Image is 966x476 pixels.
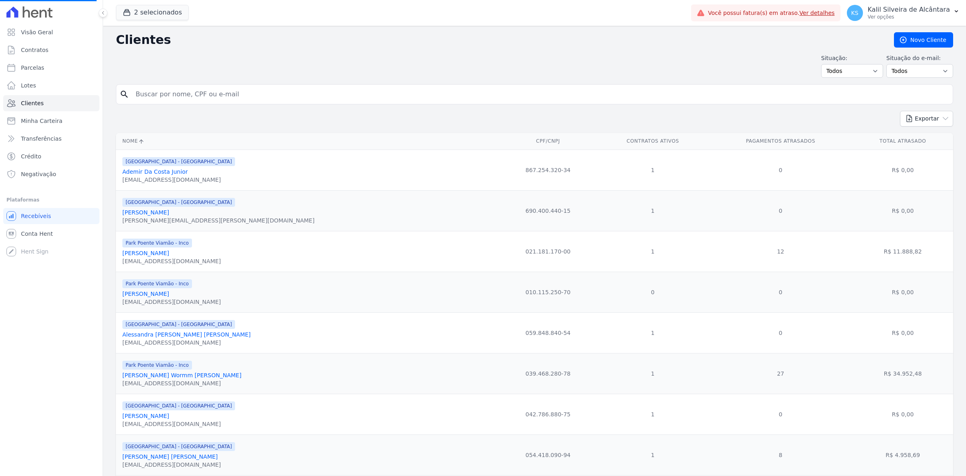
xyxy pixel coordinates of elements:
[21,152,41,160] span: Crédito
[21,230,53,238] span: Conta Hent
[597,190,709,231] td: 1
[3,166,99,182] a: Negativação
[3,42,99,58] a: Contratos
[597,434,709,475] td: 1
[122,257,221,265] div: [EMAIL_ADDRESS][DOMAIN_NAME]
[499,231,597,272] td: 021.181.170-00
[122,250,169,256] a: [PERSON_NAME]
[122,453,218,460] a: [PERSON_NAME] [PERSON_NAME]
[499,190,597,231] td: 690.400.440-15
[852,394,953,434] td: R$ 0,00
[900,111,953,127] button: Exportar
[21,99,43,107] span: Clientes
[821,54,883,62] label: Situação:
[122,413,169,419] a: [PERSON_NAME]
[21,81,36,89] span: Lotes
[21,117,62,125] span: Minha Carteira
[597,133,709,150] th: Contratos Ativos
[122,176,235,184] div: [EMAIL_ADDRESS][DOMAIN_NAME]
[709,434,852,475] td: 8
[868,14,950,20] p: Ver opções
[499,150,597,190] td: 867.254.320-34
[852,231,953,272] td: R$ 11.888,82
[131,86,949,102] input: Buscar por nome, CPF ou e-mail
[122,372,242,378] a: [PERSON_NAME] Wormm [PERSON_NAME]
[116,5,189,20] button: 2 selecionados
[499,133,597,150] th: CPF/CNPJ
[6,195,96,205] div: Plataformas
[709,312,852,353] td: 0
[122,198,235,207] span: [GEOGRAPHIC_DATA] - [GEOGRAPHIC_DATA]
[122,442,235,451] span: [GEOGRAPHIC_DATA] - [GEOGRAPHIC_DATA]
[122,209,169,216] a: [PERSON_NAME]
[852,312,953,353] td: R$ 0,00
[868,6,950,14] p: Kalil Silveira de Alcântara
[709,394,852,434] td: 0
[21,46,48,54] span: Contratos
[709,190,852,231] td: 0
[21,64,44,72] span: Parcelas
[122,168,188,175] a: Ademir Da Costa Junior
[597,272,709,312] td: 0
[499,353,597,394] td: 039.468.280-78
[122,279,192,288] span: Park Poente Viamão - Inco
[852,434,953,475] td: R$ 4.958,69
[3,60,99,76] a: Parcelas
[851,10,859,16] span: KS
[852,272,953,312] td: R$ 0,00
[21,212,51,220] span: Recebíveis
[852,133,953,150] th: Total Atrasado
[708,9,835,17] span: Você possui fatura(s) em atraso.
[122,216,314,224] div: [PERSON_NAME][EMAIL_ADDRESS][PERSON_NAME][DOMAIN_NAME]
[21,170,56,178] span: Negativação
[499,434,597,475] td: 054.418.090-94
[840,2,966,24] button: KS Kalil Silveira de Alcântara Ver opções
[122,291,169,297] a: [PERSON_NAME]
[709,133,852,150] th: Pagamentos Atrasados
[122,320,235,329] span: [GEOGRAPHIC_DATA] - [GEOGRAPHIC_DATA]
[3,77,99,94] a: Lotes
[799,10,835,16] a: Ver detalhes
[3,226,99,242] a: Conta Hent
[122,339,251,347] div: [EMAIL_ADDRESS][DOMAIN_NAME]
[122,401,235,410] span: [GEOGRAPHIC_DATA] - [GEOGRAPHIC_DATA]
[122,239,192,247] span: Park Poente Viamão - Inco
[886,54,953,62] label: Situação do e-mail:
[852,353,953,394] td: R$ 34.952,48
[894,32,953,48] a: Novo Cliente
[709,353,852,394] td: 27
[597,231,709,272] td: 1
[709,231,852,272] td: 12
[21,28,53,36] span: Visão Geral
[3,208,99,224] a: Recebíveis
[3,24,99,40] a: Visão Geral
[499,272,597,312] td: 010.115.250-70
[116,133,499,150] th: Nome
[597,312,709,353] td: 1
[21,135,62,143] span: Transferências
[3,148,99,164] a: Crédito
[709,272,852,312] td: 0
[116,33,881,47] h2: Clientes
[122,361,192,370] span: Park Poente Viamão - Inco
[852,150,953,190] td: R$ 0,00
[3,131,99,147] a: Transferências
[120,89,129,99] i: search
[597,353,709,394] td: 1
[122,461,235,469] div: [EMAIL_ADDRESS][DOMAIN_NAME]
[3,113,99,129] a: Minha Carteira
[3,95,99,111] a: Clientes
[122,298,221,306] div: [EMAIL_ADDRESS][DOMAIN_NAME]
[597,394,709,434] td: 1
[499,394,597,434] td: 042.786.880-75
[709,150,852,190] td: 0
[122,157,235,166] span: [GEOGRAPHIC_DATA] - [GEOGRAPHIC_DATA]
[122,420,235,428] div: [EMAIL_ADDRESS][DOMAIN_NAME]
[122,379,242,387] div: [EMAIL_ADDRESS][DOMAIN_NAME]
[597,150,709,190] td: 1
[122,331,251,338] a: Alessandra [PERSON_NAME] [PERSON_NAME]
[499,312,597,353] td: 059.848.840-54
[852,190,953,231] td: R$ 0,00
